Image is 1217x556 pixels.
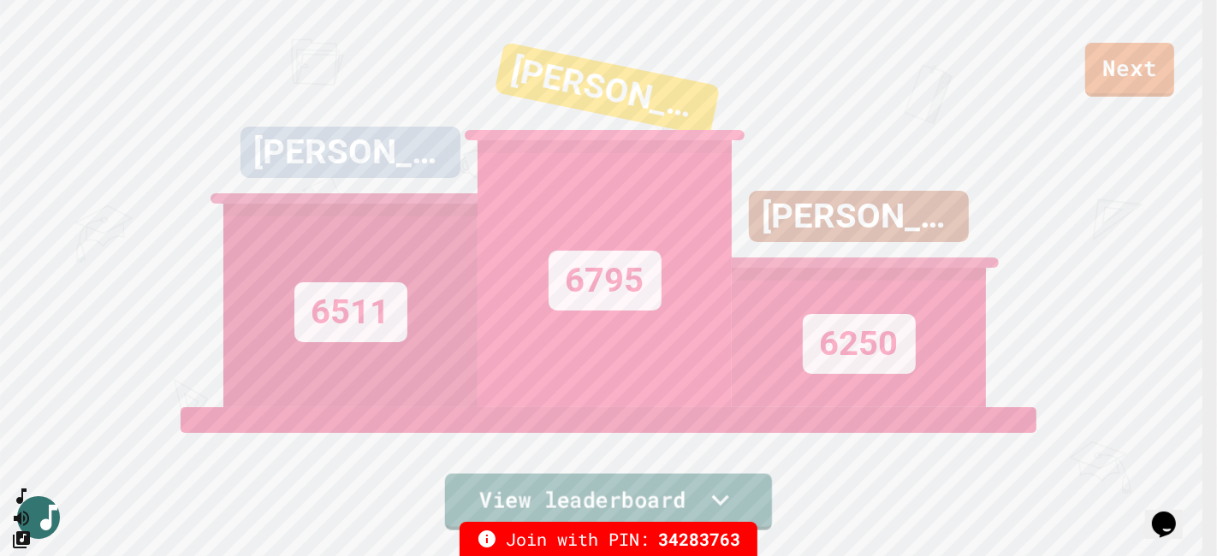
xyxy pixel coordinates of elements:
[803,314,916,374] div: 6250
[11,529,32,550] button: Change Music
[240,127,460,178] div: [PERSON_NAME]
[460,522,757,556] div: Join with PIN:
[549,251,662,311] div: 6795
[11,507,32,529] button: Mute music
[1085,43,1174,97] a: Next
[749,191,969,242] div: [PERSON_NAME]
[495,42,721,137] div: [PERSON_NAME]
[294,282,407,342] div: 6511
[1145,488,1200,539] iframe: chat widget
[445,474,772,530] a: View leaderboard
[11,486,32,507] button: SpeedDial basic example
[658,526,740,552] span: 34283763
